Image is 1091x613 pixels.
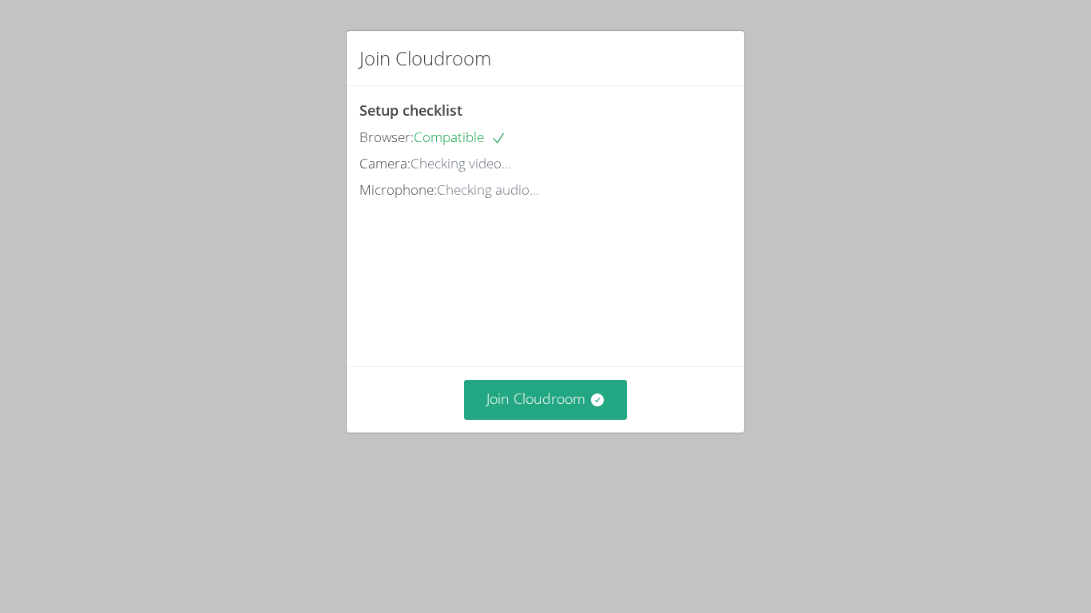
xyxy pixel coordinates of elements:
span: Camera: [359,154,411,172]
span: Compatible [414,128,506,146]
h2: Join Cloudroom [359,44,491,73]
span: Browser: [359,128,414,146]
button: Join Cloudroom [464,380,628,419]
span: Checking audio... [437,180,539,199]
span: Setup checklist [359,101,462,120]
span: Microphone: [359,180,437,199]
span: Checking video... [411,154,511,172]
